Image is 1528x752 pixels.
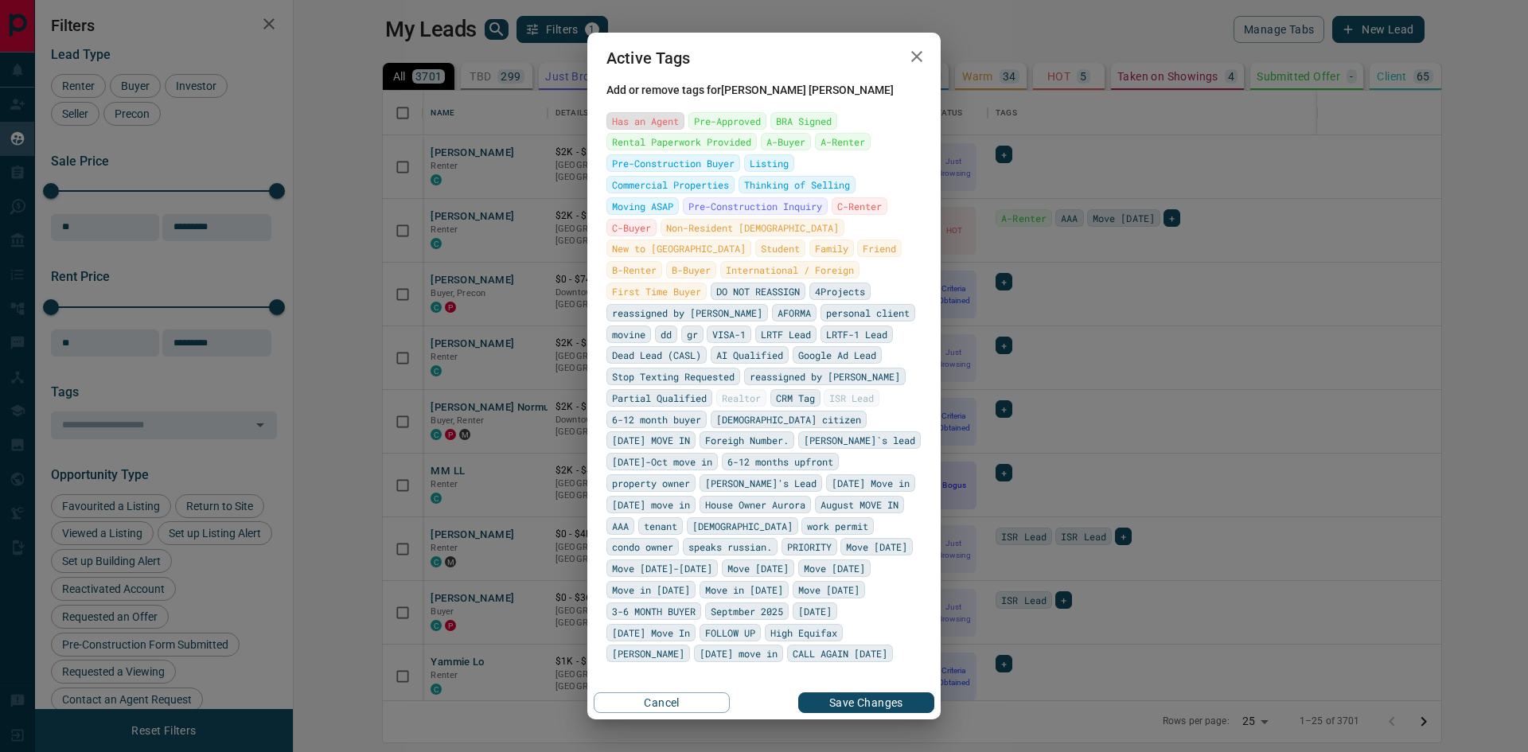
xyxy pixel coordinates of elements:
span: Moving ASAP [612,198,673,214]
span: [DEMOGRAPHIC_DATA] citizen [716,411,861,427]
span: Friend [863,240,896,256]
div: Thinking of Selling [739,176,856,193]
div: Non-Resident [DEMOGRAPHIC_DATA] [661,219,844,236]
div: LRTF-1 Lead [821,325,893,343]
div: Partial Qualified [606,389,712,407]
div: [DATE] MOVE IN [606,431,696,449]
button: Cancel [594,692,730,713]
div: High Equifax [765,624,843,641]
div: Rental Paperwork Provided [606,133,757,150]
span: Move in [DATE] [612,582,690,598]
span: Move [DATE] [804,560,865,576]
div: gr [681,325,704,343]
div: First Time Buyer [606,282,707,300]
div: A-Buyer [761,133,811,150]
div: personal client [821,304,915,321]
div: [DATE] move in [606,496,696,513]
div: 3-6 MONTH BUYER [606,602,701,620]
div: AAA [606,517,634,535]
span: BRA Signed [776,113,832,129]
span: Move [DATE] [798,582,859,598]
span: 6-12 months upfront [727,454,833,470]
span: [PERSON_NAME]`s lead [804,432,915,448]
span: Commercial Properties [612,177,729,193]
div: Move [DATE]-[DATE] [606,559,718,577]
div: Dead Lead (CASL) [606,346,707,364]
span: personal client [826,305,910,321]
span: New to [GEOGRAPHIC_DATA] [612,240,746,256]
span: Non-Resident [DEMOGRAPHIC_DATA] [666,220,839,236]
span: [DATE] [798,603,832,619]
div: reassigned by [PERSON_NAME] [744,368,906,385]
span: dd [661,326,672,342]
div: AI Qualified [711,346,789,364]
div: PRIORITY [782,538,837,555]
div: movine [606,325,651,343]
div: FOLLOW UP [700,624,761,641]
span: Pre-Construction Inquiry [688,198,822,214]
span: A-Buyer [766,134,805,150]
span: [PERSON_NAME]'s Lead [705,475,817,491]
span: August MOVE IN [821,497,898,512]
span: Stop Texting Requested [612,368,735,384]
span: Student [761,240,800,256]
span: reassigned by [PERSON_NAME] [612,305,762,321]
div: BRA Signed [770,112,837,130]
div: Moving ASAP [606,197,679,215]
div: [DATE] Move In [606,624,696,641]
span: AFORMA [778,305,811,321]
div: condo owner [606,538,679,555]
span: Move [DATE] [727,560,789,576]
span: VISA-1 [712,326,746,342]
span: gr [687,326,698,342]
span: Move in [DATE] [705,582,783,598]
div: Pre-Construction Buyer [606,154,740,172]
span: Pre-Approved [694,113,761,129]
span: B-Buyer [672,262,711,278]
span: LRTF Lead [761,326,811,342]
div: CRM Tag [770,389,821,407]
span: PRIORITY [787,539,832,555]
div: [DEMOGRAPHIC_DATA] citizen [711,411,867,428]
div: Pre-Construction Inquiry [683,197,828,215]
div: AFORMA [772,304,817,321]
span: 4Projects [815,283,865,299]
span: work permit [807,518,868,534]
div: Move [DATE] [722,559,794,577]
div: Friend [857,240,902,257]
span: property owner [612,475,690,491]
div: [DATE] move in [694,645,783,662]
div: [DATE] Move in [826,474,915,492]
div: dd [655,325,677,343]
div: tenant [638,517,683,535]
span: [DEMOGRAPHIC_DATA] [692,518,793,534]
span: B-Renter [612,262,657,278]
span: AAA [612,518,629,534]
div: Move in [DATE] [606,581,696,598]
span: reassigned by [PERSON_NAME] [750,368,900,384]
div: B-Renter [606,261,662,279]
span: FOLLOW UP [705,625,755,641]
div: [PERSON_NAME]`s lead [798,431,921,449]
div: Commercial Properties [606,176,735,193]
span: Google Ad Lead [798,347,876,363]
div: Foreigh Number. [700,431,794,449]
span: C-Buyer [612,220,651,236]
div: [PERSON_NAME]'s Lead [700,474,822,492]
div: 6-12 months upfront [722,453,839,470]
span: Listing [750,155,789,171]
span: [PERSON_NAME] [612,645,684,661]
span: High Equifax [770,625,837,641]
span: International / Foreign [726,262,854,278]
span: Add or remove tags for [PERSON_NAME] [PERSON_NAME] [606,84,922,96]
span: 3-6 MONTH BUYER [612,603,696,619]
span: CRM Tag [776,390,815,406]
button: Save Changes [798,692,934,713]
span: Family [815,240,848,256]
div: work permit [801,517,874,535]
span: Has an Agent [612,113,679,129]
span: First Time Buyer [612,283,701,299]
span: [DATE] move in [612,497,690,512]
div: B-Buyer [666,261,716,279]
div: International / Foreign [720,261,859,279]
